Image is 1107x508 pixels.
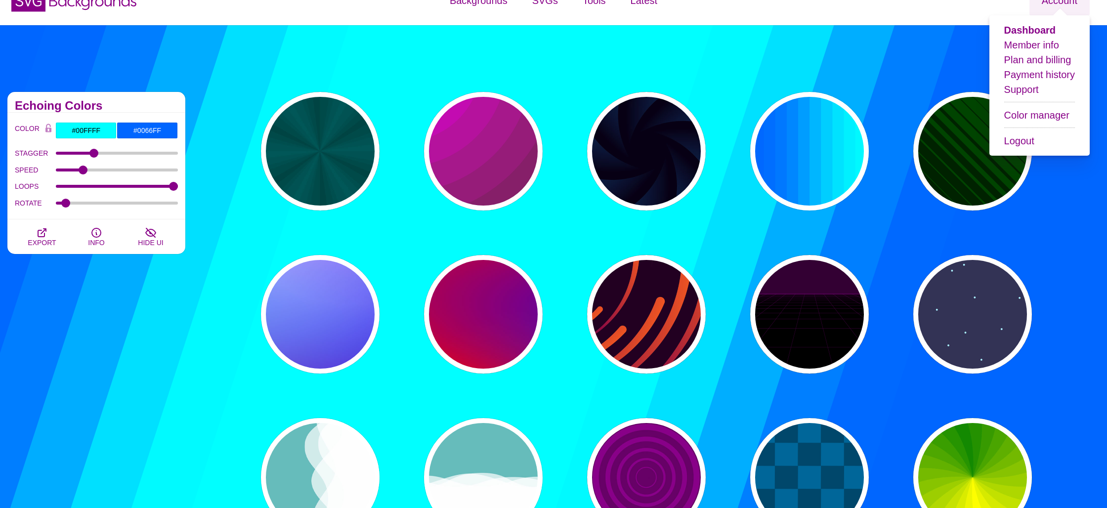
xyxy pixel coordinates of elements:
span: INFO [88,239,104,247]
label: LOOPS [15,180,56,193]
label: STAGGER [15,147,56,160]
a: Logout [1004,135,1034,146]
a: Support [1004,84,1039,95]
span: EXPORT [28,239,56,247]
button: pink circles in circles pulsating background [424,92,543,211]
button: green rave light effect animated background [261,92,380,211]
label: SPEED [15,164,56,176]
button: EXPORT [15,219,69,254]
span: HIDE UI [138,239,163,247]
button: INFO [69,219,124,254]
button: HIDE UI [124,219,178,254]
button: a flat 3d-like background animation that looks to the horizon [750,255,869,374]
button: aperture style background animated to open [587,92,706,211]
p: Analytics Inspector 1.7.0 [4,4,144,13]
button: Color Lock [41,122,56,136]
a: Plan and billing [1004,54,1071,65]
h2: Echoing Colors [15,102,178,110]
abbr: Enabling validation will send analytics events to the Bazaarvoice validation service. If an event... [4,55,60,64]
a: Color manager [1004,110,1069,121]
label: COLOR [15,122,41,139]
a: Member info [1004,40,1059,50]
button: alternating stripes that get larger and smaller in a ripple pattern [913,92,1032,211]
button: blue colors that transform in a fanning motion [750,92,869,211]
button: a slow spinning tornado of design elements [587,255,706,374]
h5: Bazaarvoice Analytics content is not detected on this page. [4,24,144,40]
label: ROTATE [15,197,56,210]
button: animated blue and pink gradient [261,255,380,374]
button: dancing particle loopdancing particle loop [913,255,1032,374]
a: Dashboard [1004,25,1056,36]
a: Payment history [1004,69,1075,80]
button: animated gradient that changes to each color of the rainbow [424,255,543,374]
a: Enable Validation [4,55,60,64]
